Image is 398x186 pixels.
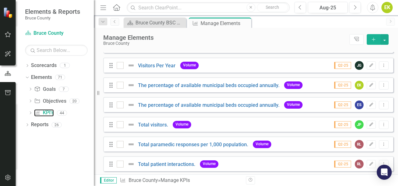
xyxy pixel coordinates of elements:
span: Q2-25 [334,161,351,168]
div: 71 [55,75,65,80]
button: Search [257,3,288,12]
a: The percentage of available municipal beds occupied annually. [138,82,279,88]
small: Bruce County [25,15,80,20]
img: Not Defined [127,81,135,89]
div: Bruce County BSC Welcome Page [135,19,185,27]
a: Reports [31,121,48,128]
input: Search Below... [25,45,88,56]
span: Volume [253,141,271,148]
div: RL [355,140,364,149]
span: Q2-25 [334,141,351,148]
div: 20 [69,98,79,104]
div: Aug-25 [310,4,345,12]
a: Total paramedic responses per 1,000 population. [138,142,248,147]
span: Volume [284,81,303,89]
a: Bruce County [129,177,158,183]
span: Editor [100,177,117,183]
a: Bruce County [25,30,88,37]
div: Open Intercom Messenger [377,165,392,180]
div: ES [355,101,364,109]
span: Volume [180,62,199,69]
img: Not Defined [127,101,135,109]
div: JP [355,120,364,129]
a: Objectives [34,98,66,105]
a: The percentage of available municipal beds occupied annually. [138,102,279,108]
span: Volume [173,121,191,128]
button: EK [381,2,393,13]
a: KPI's [34,109,54,116]
div: RL [355,160,364,168]
img: Not Defined [127,121,135,128]
a: Total visitors. [138,122,168,128]
div: 7 [59,86,69,92]
input: Search ClearPoint... [127,2,290,13]
a: Total patient interactions. [138,161,195,167]
img: ClearPoint Strategy [3,7,14,18]
div: 44 [57,110,67,116]
div: Manage Elements [103,34,346,41]
a: Scorecards [31,62,57,69]
a: Elements [31,74,52,81]
img: Not Defined [127,141,135,148]
div: 26 [52,122,62,127]
a: Bruce County BSC Welcome Page [125,19,185,27]
span: Q2-25 [334,101,351,108]
a: Goals [34,86,55,93]
span: Volume [200,160,218,168]
a: Visitors Per Year [138,63,176,69]
div: Manage Elements [201,19,250,27]
div: » Manage KPIs [120,177,241,184]
span: Volume [284,101,303,108]
button: Aug-25 [308,2,348,13]
span: Elements & Reports [25,8,80,15]
div: 1 [60,63,70,68]
img: Not Defined [127,62,135,69]
div: Bruce County [103,41,346,46]
div: JG [355,61,364,70]
span: Q2-25 [334,82,351,89]
span: Q2-25 [334,121,351,128]
img: Not Defined [127,160,135,168]
span: Q2-25 [334,62,351,69]
div: EK [355,81,364,90]
span: Search [266,5,279,10]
